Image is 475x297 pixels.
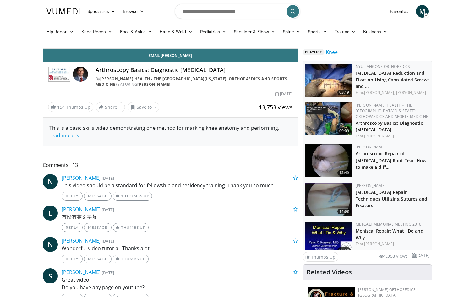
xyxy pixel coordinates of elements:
[73,67,88,82] img: Avatar
[305,183,352,216] a: 14:58
[305,64,352,97] a: 03:19
[113,223,148,232] a: Thumbs Up
[275,91,292,97] div: [DATE]
[304,25,331,38] a: Sports
[356,70,429,89] a: [MEDICAL_DATA] Reduction and Fixation Using Cannulated Screws and …
[356,183,386,188] a: [PERSON_NAME]
[43,206,58,221] a: L
[43,174,58,189] a: N
[175,4,300,19] input: Search topics, interventions
[259,103,292,111] span: 13,753 views
[305,144,352,177] img: E3Io06GX5Di7Z1An4xMDoxOjA4MTsiGN.150x105_q85_crop-smart_upscale.jpg
[279,25,304,38] a: Spine
[46,8,80,14] img: VuMedi Logo
[137,82,171,87] a: [PERSON_NAME]
[356,151,427,170] a: Arthroscopic Repair of [MEDICAL_DATA] Root Tear. How to make a diff…
[102,238,114,244] small: [DATE]
[102,207,114,212] small: [DATE]
[331,25,359,38] a: Trauma
[62,192,83,201] a: Reply
[337,170,351,176] span: 13:49
[96,76,292,87] div: By FEATURING
[113,255,148,263] a: Thumbs Up
[356,241,429,247] div: Feat.
[62,237,101,244] a: [PERSON_NAME]
[43,49,298,62] a: Email [PERSON_NAME]
[356,189,427,208] a: [MEDICAL_DATA] Repair Techniques Utilizing Sutures and Fixators
[128,102,160,112] button: Save to
[416,5,429,18] a: M
[62,213,298,221] p: 有没有英文字幕
[48,102,93,112] a: 154 Thumbs Up
[156,25,196,38] a: Hand & Wrist
[62,276,298,291] p: Great video Do you have any page on youtube?
[359,25,391,38] a: Business
[84,255,112,263] a: Message
[43,237,58,252] a: N
[62,182,298,189] p: This video should be a standard for fellowship and residency training. Thank you so much .
[356,64,410,69] a: NYU Langone Orthopedics
[337,209,351,214] span: 14:58
[386,5,412,18] a: Favorites
[303,49,325,55] span: Playlist
[62,206,101,213] a: [PERSON_NAME]
[43,25,78,38] a: Hip Recon
[337,128,351,134] span: 09:09
[62,255,83,263] a: Reply
[113,192,152,201] a: 1 Thumbs Up
[116,25,156,38] a: Foot & Ankle
[84,192,112,201] a: Message
[356,144,386,150] a: [PERSON_NAME]
[396,90,426,95] a: [PERSON_NAME]
[412,252,430,259] li: [DATE]
[305,102,352,135] img: 80b9674e-700f-42d5-95ff-2772df9e177e.jpeg.150x105_q85_crop-smart_upscale.jpg
[303,252,338,262] a: Thumbs Up
[379,253,408,260] li: 1,368 views
[49,132,80,139] a: read more ↘
[62,245,298,252] p: Wonderful video tutorial. Thanks alot
[230,25,279,38] a: Shoulder & Elbow
[48,67,70,82] img: Sanford Health - The University of South Dakota School of Medicine: Orthopaedics and Sports Medicine
[196,25,230,38] a: Pediatrics
[62,174,101,181] a: [PERSON_NAME]
[337,247,351,253] span: 08:54
[121,194,123,198] span: 1
[62,269,101,276] a: [PERSON_NAME]
[102,175,114,181] small: [DATE]
[307,268,352,276] h4: Related Videos
[364,90,395,95] a: [PERSON_NAME],
[96,67,292,74] h4: Arthroscopy Basics: Diagnostic [MEDICAL_DATA]
[356,228,423,240] a: Meniscal Repair: What I Do and Why
[62,223,83,232] a: Reply
[337,90,351,95] span: 03:19
[305,183,352,216] img: kurz_3.png.150x105_q85_crop-smart_upscale.jpg
[364,133,394,139] a: [PERSON_NAME]
[119,5,148,18] a: Browse
[356,102,428,119] a: [PERSON_NAME] Health - The [GEOGRAPHIC_DATA][US_STATE]: Orthopaedics and Sports Medicine
[102,270,114,275] small: [DATE]
[305,64,352,97] img: b549dcdf-f7b3-45f6-bb25-7a2ff913f045.jpg.150x105_q85_crop-smart_upscale.jpg
[364,241,394,246] a: [PERSON_NAME]
[305,144,352,177] a: 13:49
[84,5,119,18] a: Specialties
[43,161,298,169] span: Comments 13
[96,102,125,112] button: Share
[356,222,422,227] a: Metcalf Memorial Meeting 2010
[96,76,287,87] a: [PERSON_NAME] Health - The [GEOGRAPHIC_DATA][US_STATE]: Orthopaedics and Sports Medicine
[57,104,65,110] span: 154
[305,102,352,135] a: 09:09
[78,25,116,38] a: Knee Recon
[356,133,429,139] div: Feat.
[43,268,58,283] a: S
[305,222,352,255] a: 08:54
[49,124,282,139] span: ...
[356,120,423,133] a: Arthroscopy Basics: Diagnostic [MEDICAL_DATA]
[305,222,352,255] img: Picture_4_10_3.png.150x105_q85_crop-smart_upscale.jpg
[356,90,429,96] div: Feat.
